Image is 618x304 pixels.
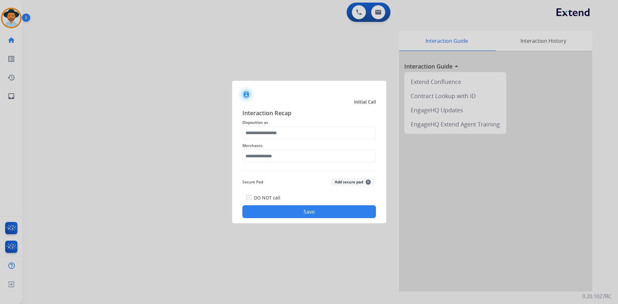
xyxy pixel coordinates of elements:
label: DO NOT call [254,195,280,201]
span: Disposition as [242,119,376,126]
span: Merchants [242,142,376,150]
span: Secure Pad [242,178,263,186]
button: Save [242,205,376,218]
button: Add secure pad+ [331,178,375,186]
img: contact-recap-line.svg [242,170,376,170]
p: 0.20.1027RC [582,292,612,300]
img: contactIcon [239,87,254,102]
span: Interaction Recap [242,108,376,119]
span: Initial Call [354,99,376,105]
span: + [366,180,371,185]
